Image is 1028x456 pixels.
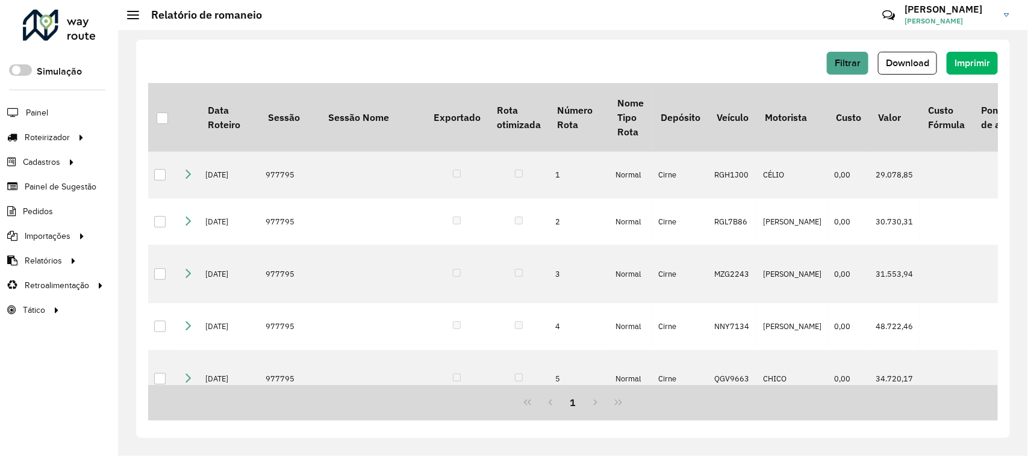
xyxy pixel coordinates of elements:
[709,303,757,350] td: NNY7134
[260,303,320,350] td: 977795
[139,8,262,22] h2: Relatório de romaneio
[609,303,652,350] td: Normal
[260,245,320,303] td: 977795
[828,350,870,408] td: 0,00
[757,303,828,350] td: [PERSON_NAME]
[652,152,708,199] td: Cirne
[609,350,652,408] td: Normal
[886,58,929,68] span: Download
[549,83,609,152] th: Número Rota
[25,254,62,267] span: Relatórios
[260,152,320,199] td: 977795
[320,83,425,152] th: Sessão Nome
[549,303,609,350] td: 4
[652,350,708,408] td: Cirne
[709,152,757,199] td: RGH1J00
[549,152,609,199] td: 1
[757,152,828,199] td: CÉLIO
[25,180,96,193] span: Painel de Sugestão
[878,52,937,75] button: Download
[757,350,828,408] td: CHICO
[652,83,708,152] th: Depósito
[870,350,920,408] td: 34.720,17
[757,245,828,303] td: [PERSON_NAME]
[835,58,861,68] span: Filtrar
[549,245,609,303] td: 3
[25,131,70,144] span: Roteirizador
[199,303,260,350] td: [DATE]
[609,152,652,199] td: Normal
[199,152,260,199] td: [DATE]
[870,83,920,152] th: Valor
[905,4,995,15] h3: [PERSON_NAME]
[828,152,870,199] td: 0,00
[709,245,757,303] td: MZG2243
[709,350,757,408] td: QGV9663
[199,350,260,408] td: [DATE]
[652,199,708,245] td: Cirne
[828,199,870,245] td: 0,00
[25,279,89,292] span: Retroalimentação
[920,83,973,152] th: Custo Fórmula
[23,156,60,168] span: Cadastros
[549,199,609,245] td: 2
[652,303,708,350] td: Cirne
[652,245,708,303] td: Cirne
[870,199,920,245] td: 30.730,31
[609,245,652,303] td: Normal
[25,230,70,242] span: Importações
[199,83,260,152] th: Data Roteiro
[870,303,920,350] td: 48.722,46
[955,58,990,68] span: Imprimir
[260,83,320,152] th: Sessão
[199,199,260,245] td: [DATE]
[26,106,48,119] span: Painel
[709,199,757,245] td: RGL7B86
[828,303,870,350] td: 0,00
[947,52,998,75] button: Imprimir
[609,199,652,245] td: Normal
[709,83,757,152] th: Veículo
[609,83,652,152] th: Nome Tipo Rota
[876,2,902,28] a: Contato Rápido
[549,350,609,408] td: 5
[828,245,870,303] td: 0,00
[827,52,868,75] button: Filtrar
[828,83,870,152] th: Custo
[23,205,53,218] span: Pedidos
[562,391,585,414] button: 1
[37,64,82,79] label: Simulação
[199,245,260,303] td: [DATE]
[425,83,488,152] th: Exportado
[870,245,920,303] td: 31.553,94
[757,199,828,245] td: [PERSON_NAME]
[757,83,828,152] th: Motorista
[260,350,320,408] td: 977795
[870,152,920,199] td: 29.078,85
[488,83,549,152] th: Rota otimizada
[23,304,45,316] span: Tático
[260,199,320,245] td: 977795
[905,16,995,26] span: [PERSON_NAME]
